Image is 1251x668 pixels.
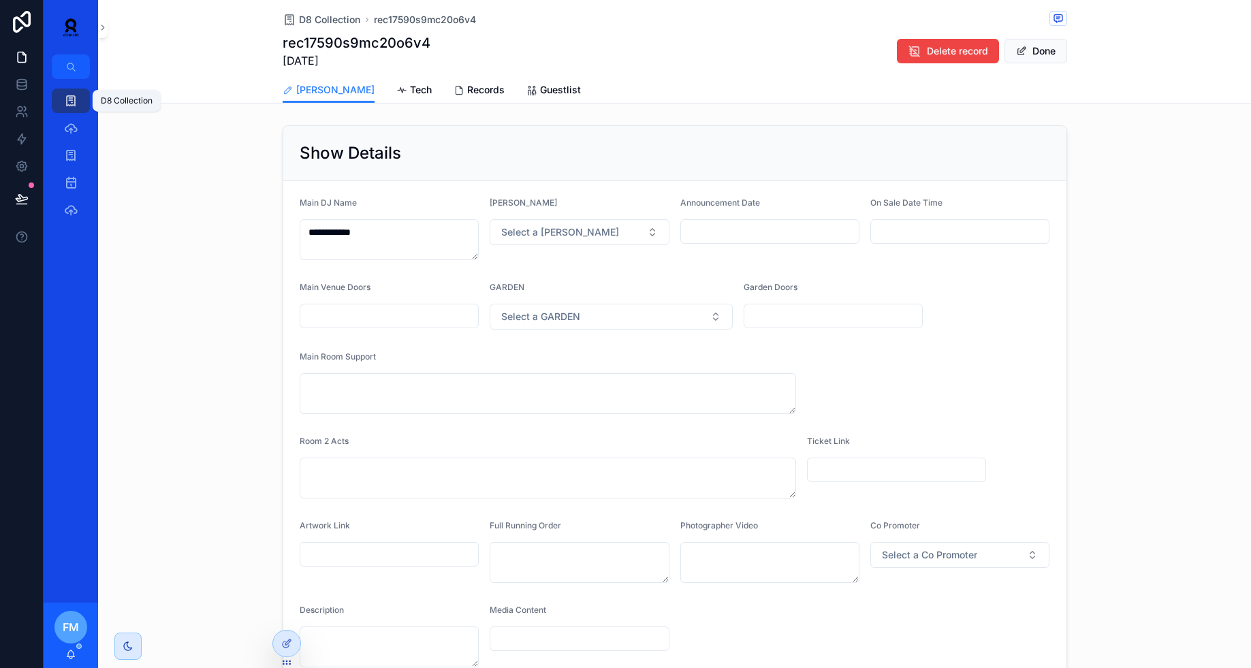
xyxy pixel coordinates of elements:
[501,225,619,239] span: Select a [PERSON_NAME]
[283,33,430,52] h1: rec17590s9mc20o6v4
[296,83,375,97] span: [PERSON_NAME]
[882,548,977,562] span: Select a Co Promoter
[1004,39,1067,63] button: Done
[410,83,432,97] span: Tech
[680,197,760,208] span: Announcement Date
[300,197,357,208] span: Main DJ Name
[490,282,524,292] span: GARDEN
[396,78,432,105] a: Tech
[501,310,580,323] span: Select a GARDEN
[283,78,375,104] a: [PERSON_NAME]
[300,351,376,362] span: Main Room Support
[744,282,797,292] span: Garden Doors
[490,197,557,208] span: [PERSON_NAME]
[300,605,344,615] span: Description
[490,304,733,330] button: Select Button
[283,52,430,69] span: [DATE]
[490,605,546,615] span: Media Content
[490,219,669,245] button: Select Button
[526,78,581,105] a: Guestlist
[454,78,505,105] a: Records
[283,13,360,27] a: D8 Collection
[300,282,370,292] span: Main Venue Doors
[63,619,79,635] span: FM
[374,13,476,27] a: rec17590s9mc20o6v4
[927,44,988,58] span: Delete record
[101,95,153,106] div: D8 Collection
[870,197,943,208] span: On Sale Date Time
[467,83,505,97] span: Records
[807,436,850,446] span: Ticket Link
[300,436,349,446] span: Room 2 Acts
[44,79,98,240] div: scrollable content
[490,520,561,530] span: Full Running Order
[54,16,87,38] img: App logo
[299,13,360,27] span: D8 Collection
[300,520,350,530] span: Artwork Link
[870,542,1050,568] button: Select Button
[540,83,581,97] span: Guestlist
[680,520,758,530] span: Photographer Video
[897,39,999,63] button: Delete record
[870,520,920,530] span: Co Promoter
[300,142,401,164] h2: Show Details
